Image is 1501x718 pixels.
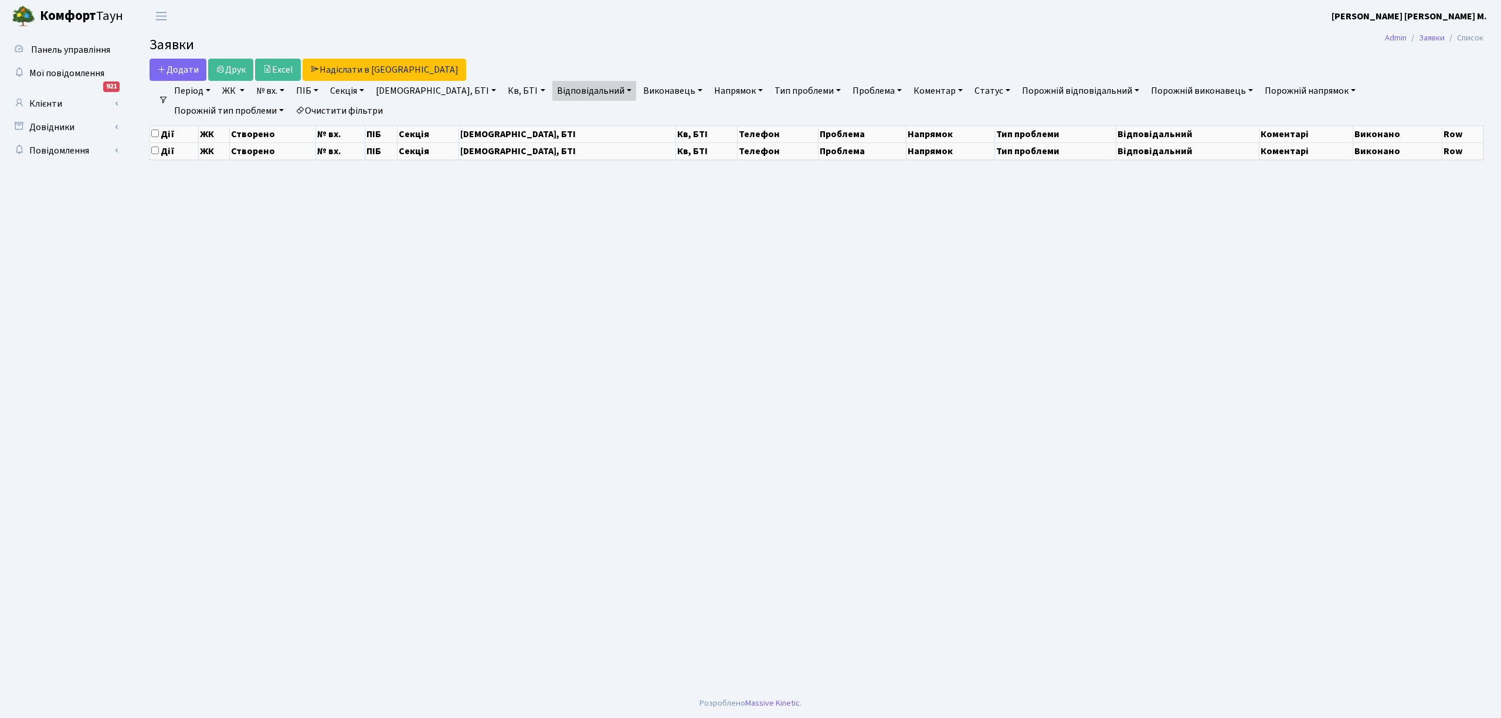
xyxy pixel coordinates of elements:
[365,125,398,142] th: ПІБ
[1260,81,1360,101] a: Порожній напрямок
[818,125,906,142] th: Проблема
[552,81,636,101] a: Відповідальний
[1146,81,1258,101] a: Порожній виконавець
[1367,26,1501,50] nav: breadcrumb
[103,81,120,92] div: 921
[994,142,1116,159] th: Тип проблеми
[315,125,365,142] th: № вх.
[291,81,323,101] a: ПІБ
[1116,142,1259,159] th: Відповідальний
[909,81,967,101] a: Коментар
[994,125,1116,142] th: Тип проблеми
[208,59,253,81] a: Друк
[31,43,110,56] span: Панель управління
[1353,125,1442,142] th: Виконано
[1259,125,1353,142] th: Коментарі
[252,81,289,101] a: № вх.
[40,6,123,26] span: Таун
[147,6,176,26] button: Переключити навігацію
[1332,10,1487,23] b: [PERSON_NAME] [PERSON_NAME] М.
[325,81,369,101] a: Секція
[229,142,315,159] th: Створено
[709,81,768,101] a: Напрямок
[1419,32,1445,44] a: Заявки
[1353,142,1442,159] th: Виконано
[398,142,459,159] th: Секція
[150,59,206,81] a: Додати
[1259,142,1353,159] th: Коментарі
[738,142,819,159] th: Телефон
[198,142,229,159] th: ЖК
[6,62,123,85] a: Мої повідомлення921
[29,67,104,80] span: Мої повідомлення
[676,125,738,142] th: Кв, БТІ
[459,142,676,159] th: [DEMOGRAPHIC_DATA], БТІ
[398,125,459,142] th: Секція
[676,142,738,159] th: Кв, БТІ
[1442,142,1483,159] th: Row
[6,115,123,139] a: Довідники
[818,142,906,159] th: Проблема
[459,125,676,142] th: [DEMOGRAPHIC_DATA], БТІ
[639,81,707,101] a: Виконавець
[1385,32,1407,44] a: Admin
[1445,32,1483,45] li: Список
[150,142,199,159] th: Дії
[371,81,501,101] a: [DEMOGRAPHIC_DATA], БТІ
[503,81,549,101] a: Кв, БТІ
[1116,125,1259,142] th: Відповідальний
[1442,125,1483,142] th: Row
[150,35,194,55] span: Заявки
[365,142,398,159] th: ПІБ
[848,81,906,101] a: Проблема
[770,81,845,101] a: Тип проблеми
[12,5,35,28] img: logo.png
[291,101,388,121] a: Очистити фільтри
[169,81,215,101] a: Період
[699,697,802,710] div: Розроблено .
[906,125,994,142] th: Напрямок
[745,697,800,709] a: Massive Kinetic
[255,59,301,81] a: Excel
[157,63,199,76] span: Додати
[218,81,249,101] a: ЖК
[229,125,315,142] th: Створено
[198,125,229,142] th: ЖК
[6,38,123,62] a: Панель управління
[303,59,466,81] a: Надіслати в [GEOGRAPHIC_DATA]
[6,139,123,162] a: Повідомлення
[1017,81,1144,101] a: Порожній відповідальний
[970,81,1015,101] a: Статус
[906,142,994,159] th: Напрямок
[1332,9,1487,23] a: [PERSON_NAME] [PERSON_NAME] М.
[6,92,123,115] a: Клієнти
[315,142,365,159] th: № вх.
[40,6,96,25] b: Комфорт
[169,101,288,121] a: Порожній тип проблеми
[738,125,819,142] th: Телефон
[150,125,199,142] th: Дії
